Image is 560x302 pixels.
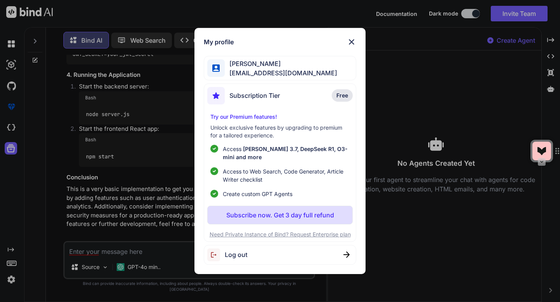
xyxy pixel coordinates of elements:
[225,250,247,259] span: Log out
[223,167,350,184] span: Access to Web Search, Code Generator, Article Writer checklist
[207,206,353,224] button: Subscribe now. Get 3 day full refund
[223,190,292,198] span: Create custom GPT Agents
[336,92,348,99] span: Free
[226,210,334,220] p: Subscribe now. Get 3 day full refund
[210,167,218,175] img: checklist
[212,64,220,72] img: profile
[210,113,350,121] p: Try our Premium features!
[223,146,348,160] span: [PERSON_NAME] 3.7, DeepSeek R1, O3-mini and more
[207,87,225,104] img: subscription
[225,68,337,78] span: [EMAIL_ADDRESS][DOMAIN_NAME]
[223,145,350,161] p: Access
[210,190,218,198] img: checklist
[210,145,218,153] img: checklist
[225,59,337,68] span: [PERSON_NAME]
[207,248,225,261] img: logout
[229,91,280,100] span: Subscription Tier
[204,37,234,47] h1: My profile
[207,231,353,238] p: Need Private Instance of Bind? Request Enterprise plan
[347,37,356,47] img: close
[210,124,350,139] p: Unlock exclusive features by upgrading to premium for a tailored experience.
[343,252,350,258] img: close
